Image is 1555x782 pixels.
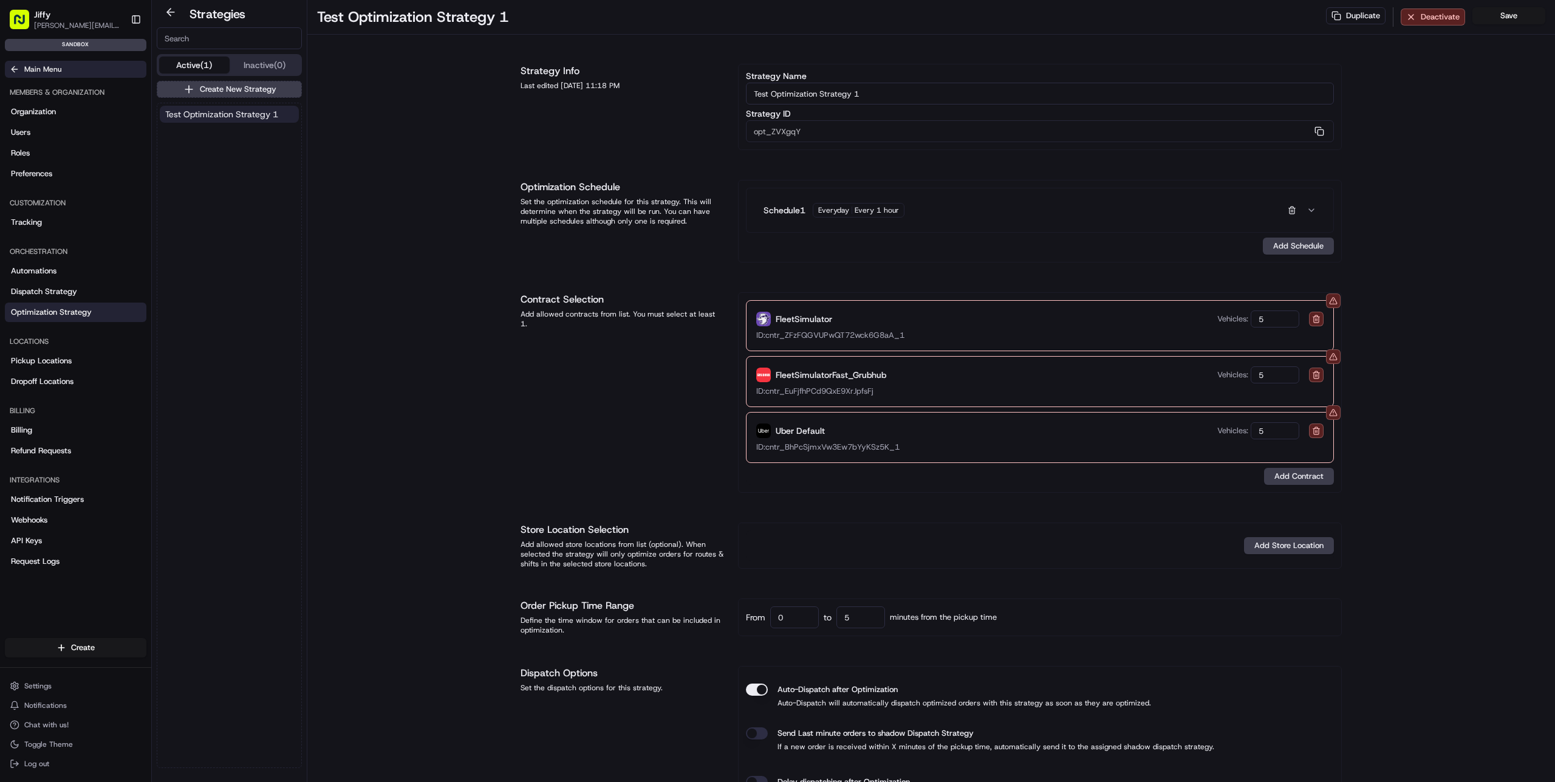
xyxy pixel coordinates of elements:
button: Inactive (0) [230,57,300,74]
span: Toggle Theme [24,739,73,749]
label: Strategy Name [746,72,1334,80]
button: Toggle Theme [5,736,146,753]
button: Create New Strategy [157,81,302,98]
h2: Strategies [190,5,245,22]
a: 💻API Documentation [98,171,200,193]
span: Tracking [11,217,42,228]
div: Members & Organization [5,83,146,102]
a: Notification Triggers [5,490,146,509]
span: Users [11,127,30,138]
label: From [746,613,765,622]
button: Create [5,638,146,657]
button: Add Contract [1264,468,1334,485]
img: Nash [12,12,36,36]
h1: Strategy Info [521,64,723,78]
a: Users [5,123,146,142]
div: 💻 [103,177,112,187]
a: Tracking [5,213,146,232]
span: Billing [11,425,32,436]
div: Start new chat [41,115,199,128]
button: Start new chat [207,119,221,134]
span: Log out [24,759,49,769]
input: 0 [770,606,819,628]
a: Dispatch Strategy [5,282,146,301]
div: Orchestration [5,242,146,261]
button: Duplicate [1326,7,1386,24]
button: Add Store Location [1244,537,1334,554]
span: Every 1 hour [855,205,899,215]
input: 240 [836,606,885,628]
span: Preferences [11,168,52,179]
div: Add allowed contracts from list. You must select at least 1. [521,309,723,329]
span: ID: cntr_ZFzFQGVUPwQT72wck6G8aA_1 [756,330,904,341]
span: Webhooks [11,515,47,526]
div: Locations [5,332,146,351]
span: ID: cntr_EuFjfhPCd9QxE9XrJpfsFj [756,386,873,397]
h1: Optimization Schedule [521,180,723,194]
span: FleetSimulator [776,313,832,325]
div: Last edited [DATE] 11:18 PM [521,81,723,91]
span: Notification Triggers [11,494,84,505]
label: Auto-Dispatch after Optimization [777,684,898,696]
div: Add allowed store locations from list (optional). When selected the strategy will only optimize o... [521,540,723,569]
span: Everyday [818,205,849,215]
a: Automations [5,261,146,281]
span: Automations [11,266,56,276]
span: Pickup Locations [11,355,72,366]
div: We're available if you need us! [41,128,154,137]
a: Pickup Locations [5,351,146,371]
span: Set the optimization schedule for this strategy. This will determine when the strategy will be ru... [521,197,711,226]
span: Auto-Dispatch will automatically dispatch optimized orders with this strategy as soon as they are... [777,698,1151,708]
h1: Store Location Selection [521,523,723,537]
a: Organization [5,102,146,122]
h1: Test Optimization Strategy 1 [317,7,509,27]
span: Notifications [24,701,67,710]
button: Schedule1EverydayEvery 1 hour [754,193,1326,227]
span: ID: cntr_BhPcSjmxVw3Ew7bYyKSz5K_1 [756,442,900,453]
button: [PERSON_NAME][EMAIL_ADDRESS][DOMAIN_NAME] [34,21,121,30]
span: Dropoff Locations [11,376,73,387]
a: Request Logs [5,552,146,571]
button: Main Menu [5,61,146,78]
button: Notifications [5,697,146,714]
h1: Dispatch Options [521,666,723,681]
img: FleetSimulatorFast_Grubhub [756,368,771,382]
img: Uber Default [756,424,771,438]
span: Vehicles: [1217,314,1248,324]
a: Dropoff Locations [5,372,146,391]
span: Settings [24,681,52,691]
span: Test Optimization Strategy 1 [165,108,278,120]
div: sandbox [5,39,146,51]
span: API Keys [11,535,42,546]
h1: Contract Selection [521,292,723,307]
span: Vehicles: [1217,369,1248,380]
button: Settings [5,677,146,695]
div: Define the time window for orders that can be included in optimization. [521,616,723,635]
h1: Order Pickup Time Range [521,599,723,613]
a: Billing [5,420,146,440]
div: Integrations [5,470,146,490]
div: Set the dispatch options for this strategy. [521,683,723,693]
button: Log out [5,755,146,772]
a: API Keys [5,531,146,550]
div: Customization [5,193,146,213]
span: Organization [11,106,56,117]
button: Test Optimization Strategy 1 [160,106,299,123]
label: Schedule 1 [764,206,805,214]
button: Jiffy [34,9,50,21]
a: 📗Knowledge Base [7,171,98,193]
a: Webhooks [5,510,146,530]
span: Main Menu [24,64,61,74]
span: Roles [11,148,30,159]
button: Deactivate [1401,9,1465,26]
span: Request Logs [11,556,60,567]
div: 📗 [12,177,22,187]
span: Refund Requests [11,445,71,456]
p: If a new order is received within X minutes of the pickup time, automatically send it to the assi... [746,742,1214,752]
span: API Documentation [115,176,195,188]
a: Powered byPylon [86,205,147,214]
span: Vehicles: [1217,425,1248,436]
span: Optimization Strategy [11,307,92,318]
